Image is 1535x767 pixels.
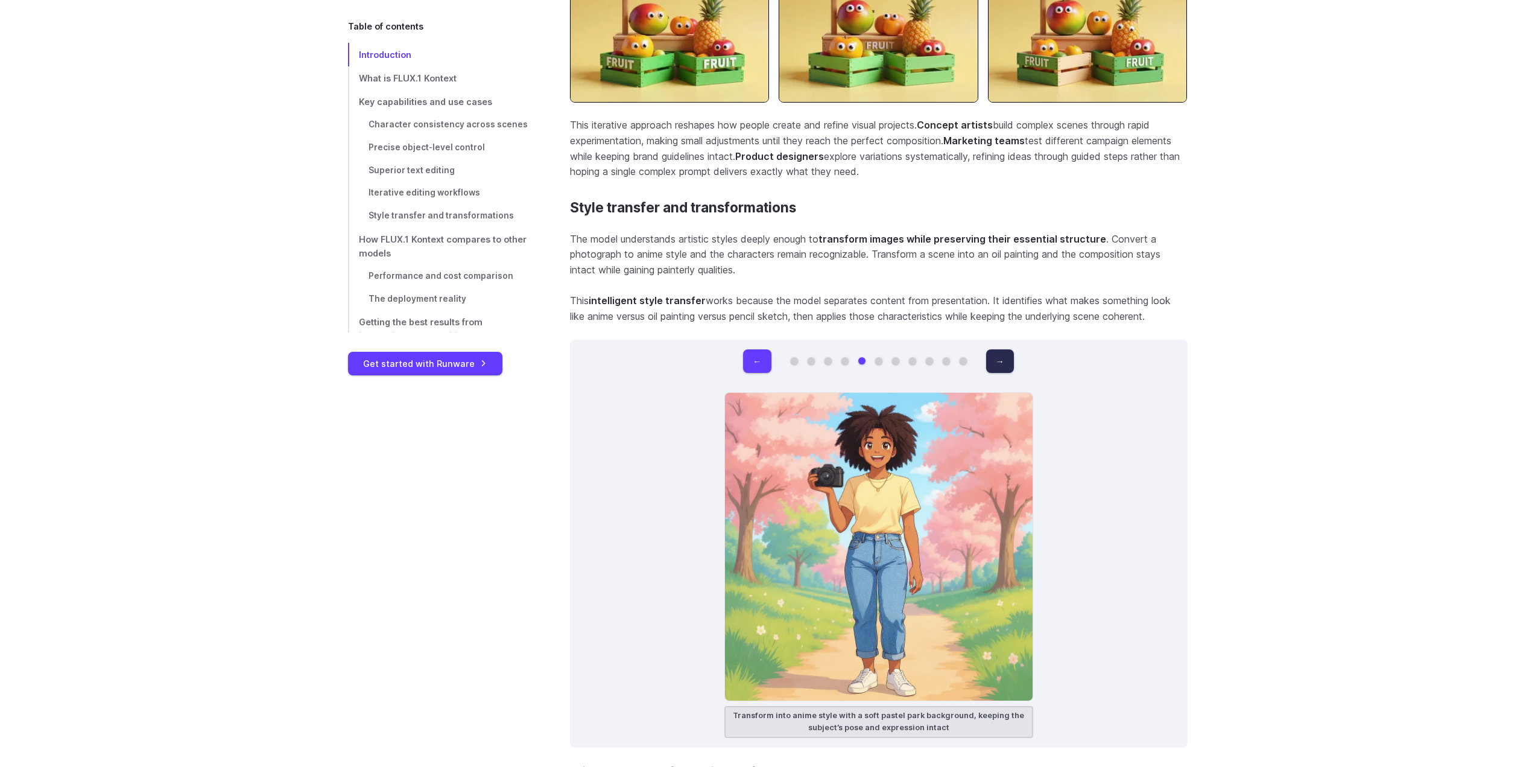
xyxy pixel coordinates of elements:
[943,135,1025,147] strong: Marketing teams
[348,90,531,113] a: Key capabilities and use cases
[818,233,1106,245] strong: transform images while preserving their essential structure
[570,200,796,216] a: Style transfer and transformations
[943,357,950,364] button: Go to 10 of 11
[369,188,480,197] span: Iterative editing workflows
[348,352,502,375] a: Get started with Runware
[841,357,849,364] button: Go to 4 of 11
[875,357,882,364] button: Go to 6 of 11
[348,265,531,288] a: Performance and cost comparison
[369,165,455,175] span: Superior text editing
[986,349,1014,373] button: →
[359,234,527,258] span: How FLUX.1 Kontext compares to other models
[369,142,485,152] span: Precise object-level control
[791,357,798,364] button: Go to 1 of 11
[808,357,815,364] button: Go to 2 of 11
[348,136,531,159] a: Precise object-level control
[359,317,483,342] span: Getting the best results from instruction-based editing
[369,271,513,281] span: Performance and cost comparison
[743,349,771,373] button: ←
[589,294,706,307] strong: intelligent style transfer
[824,357,832,364] button: Go to 3 of 11
[348,113,531,136] a: Character consistency across scenes
[570,118,1188,179] p: This iterative approach reshapes how people create and refine visual projects. build complex scen...
[348,66,531,90] a: What is FLUX.1 Kontext
[348,205,531,228] a: Style transfer and transformations
[917,119,993,131] strong: Concept artists
[858,357,866,364] button: Go to 5 of 11
[960,357,967,364] button: Go to 11 of 11
[926,357,933,364] button: Go to 9 of 11
[359,49,411,60] span: Introduction
[724,392,1033,701] img: Young woman with natural curly hair, wearing a pale yellow t-shirt and high-waisted jeans, holdin...
[348,159,531,182] a: Superior text editing
[348,228,531,265] a: How FLUX.1 Kontext compares to other models
[570,232,1188,278] p: The model understands artistic styles deeply enough to . Convert a photograph to anime style and ...
[348,182,531,205] a: Iterative editing workflows
[359,73,457,83] span: What is FLUX.1 Kontext
[348,288,531,311] a: The deployment reality
[369,119,528,129] span: Character consistency across scenes
[348,311,531,348] a: Getting the best results from instruction-based editing
[369,211,514,220] span: Style transfer and transformations
[892,357,899,364] button: Go to 7 of 11
[735,150,824,162] strong: Product designers
[348,19,423,33] span: Table of contents
[570,293,1188,324] p: This works because the model separates content from presentation. It identifies what makes someth...
[724,706,1033,738] figcaption: Transform into anime style with a soft pastel park background, keeping the subject’s pose and exp...
[909,357,916,364] button: Go to 8 of 11
[359,97,492,107] span: Key capabilities and use cases
[369,294,466,304] span: The deployment reality
[348,43,531,66] a: Introduction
